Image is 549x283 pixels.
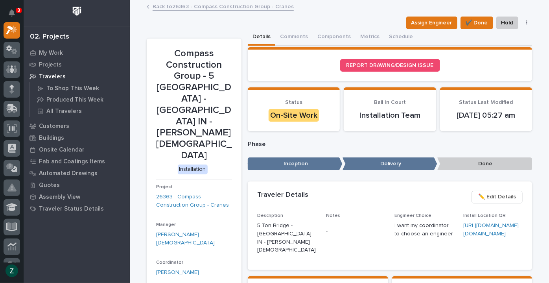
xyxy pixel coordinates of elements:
a: Travelers [24,70,130,82]
a: Onsite Calendar [24,144,130,155]
p: Compass Construction Group - 5 [GEOGRAPHIC_DATA] - [GEOGRAPHIC_DATA] IN - [PERSON_NAME][DEMOGRAPH... [156,48,232,161]
p: Customers [39,123,69,130]
p: Travelers [39,73,66,80]
button: ✔️ Done [461,17,493,29]
button: Comments [275,29,313,46]
button: Components [313,29,356,46]
span: Hold [501,18,513,28]
button: Assign Engineer [406,17,457,29]
span: Description [257,213,283,218]
p: Done [437,157,532,170]
p: I want my coordinator to choose an engineer [395,222,454,238]
a: My Work [24,47,130,59]
p: My Work [39,50,63,57]
span: ✔️ Done [466,18,488,28]
button: Metrics [356,29,384,46]
p: Buildings [39,135,64,142]
div: 02. Projects [30,33,69,41]
p: To Shop This Week [46,85,99,92]
span: Manager [156,222,176,227]
span: REPORT DRAWING/DESIGN ISSUE [346,63,434,68]
a: Customers [24,120,130,132]
div: Installation [178,165,208,174]
span: Status Last Modified [459,100,513,105]
button: ✏️ Edit Details [472,191,523,203]
a: Fab and Coatings Items [24,155,130,167]
button: users-avatar [4,263,20,279]
a: [PERSON_NAME] [156,268,199,277]
span: Install Location QR [463,213,506,218]
h2: Traveler Details [257,191,308,200]
a: Projects [24,59,130,70]
p: Phase [248,141,532,148]
p: Inception [248,157,343,170]
p: Delivery [343,157,437,170]
div: Notifications3 [10,9,20,22]
button: Details [248,29,275,46]
a: Automated Drawings [24,167,130,179]
p: Quotes [39,182,60,189]
p: Fab and Coatings Items [39,158,105,165]
p: 5 Ton Bridge - [GEOGRAPHIC_DATA] IN - [PERSON_NAME][DEMOGRAPHIC_DATA] [257,222,317,254]
span: Engineer Choice [395,213,432,218]
span: Project [156,185,173,189]
a: Buildings [24,132,130,144]
p: Traveler Status Details [39,205,104,213]
p: 3 [17,7,20,13]
a: Produced This Week [30,94,130,105]
a: 26363 - Compass Construction Group - Cranes [156,193,232,209]
a: [PERSON_NAME][DEMOGRAPHIC_DATA] [156,231,232,247]
button: Hold [496,17,518,29]
a: All Travelers [30,105,130,117]
p: Produced This Week [46,96,103,104]
span: Ball In Court [374,100,406,105]
p: Installation Team [353,111,426,120]
p: All Travelers [46,108,82,115]
p: Onsite Calendar [39,146,85,154]
p: Automated Drawings [39,170,98,177]
span: Assign Engineer [411,18,452,28]
p: Assembly View [39,194,80,201]
p: - [326,227,385,235]
a: Assembly View [24,191,130,203]
a: REPORT DRAWING/DESIGN ISSUE [340,59,440,72]
a: Quotes [24,179,130,191]
button: Schedule [384,29,418,46]
span: ✏️ Edit Details [478,192,516,202]
div: On-Site Work [269,109,319,122]
p: Projects [39,61,62,68]
span: Notes [326,213,340,218]
span: Coordinator [156,260,183,265]
a: Traveler Status Details [24,203,130,215]
p: [DATE] 05:27 am [450,111,523,120]
a: Back to26363 - Compass Construction Group - Cranes [153,2,294,11]
button: Notifications [4,5,20,21]
img: Workspace Logo [70,4,84,18]
a: [URL][DOMAIN_NAME][DOMAIN_NAME] [463,223,519,237]
span: Status [285,100,302,105]
a: To Shop This Week [30,83,130,94]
